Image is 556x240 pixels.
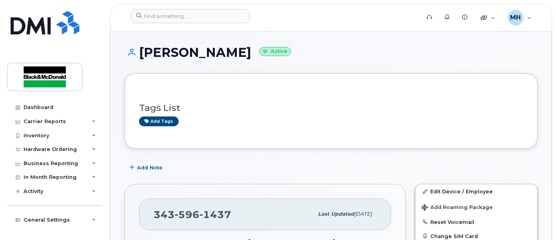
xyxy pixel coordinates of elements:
[415,215,537,229] button: Reset Voicemail
[415,184,537,198] a: Edit Device / Employee
[139,103,523,113] h3: Tags List
[154,209,231,220] span: 343
[259,47,291,56] small: Active
[175,209,199,220] span: 596
[139,116,179,126] a: Add tags
[422,204,493,212] span: Add Roaming Package
[354,211,372,217] span: [DATE]
[415,199,537,215] button: Add Roaming Package
[124,160,169,175] button: Add Note
[124,45,538,59] h1: [PERSON_NAME]
[199,209,231,220] span: 1437
[137,164,163,171] span: Add Note
[318,211,354,217] span: Last updated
